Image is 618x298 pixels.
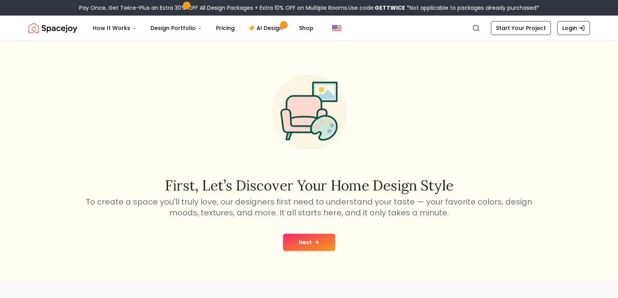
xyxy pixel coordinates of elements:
[557,21,590,35] a: Login
[332,23,342,33] img: United States
[28,16,590,41] nav: Global
[283,234,335,251] button: Next
[210,20,241,36] a: Pricing
[144,20,208,36] button: Design Portfolio
[79,4,539,12] div: Pay Once, Get Twice-Plus an Extra 30% OFF All Design Packages + Extra 10% OFF on Multiple Rooms.
[28,20,77,36] img: Spacejoy Logo
[405,4,539,12] span: *Not applicable to packages already purchased*
[259,62,359,162] img: Start Style Quiz Illustration
[293,20,320,36] a: Shop
[87,20,143,36] button: How It Works
[85,196,534,218] p: To create a space you'll truly love, our designers first need to understand your taste — your fav...
[243,20,291,36] a: AI Design
[348,4,405,12] span: Use code:
[85,178,534,193] h2: First, let’s discover your home design style
[87,20,320,36] nav: Main
[375,4,405,12] b: GETTWICE
[28,20,77,36] a: Spacejoy
[491,21,551,35] a: Start Your Project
